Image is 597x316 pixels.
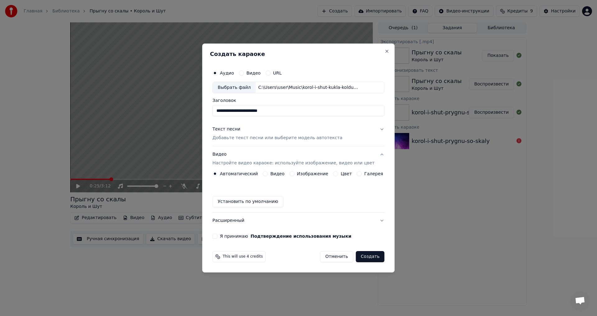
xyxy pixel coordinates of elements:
div: Выбрать файл [213,82,256,93]
label: Изображение [297,172,328,176]
div: ВидеоНастройте видео караоке: используйте изображение, видео или цвет [212,171,384,212]
label: Автоматический [220,172,258,176]
label: Цвет [341,172,352,176]
button: Текст песниДобавьте текст песни или выберите модель автотекста [212,121,384,146]
div: C:\Users\user\Music\korol-i-shut-kukla-kolduna.mp3 [256,85,361,91]
div: Видео [212,152,374,167]
label: Заголовок [212,98,384,103]
label: Я принимаю [220,234,351,238]
button: Я принимаю [251,234,351,238]
label: Аудио [220,71,234,75]
label: Видео [270,172,285,176]
div: Текст песни [212,126,240,133]
label: Галерея [364,172,383,176]
h2: Создать караоке [210,51,387,57]
p: Настройте видео караоке: используйте изображение, видео или цвет [212,160,374,166]
button: Установить по умолчанию [212,196,283,207]
span: This will use 4 credits [223,254,263,259]
button: Отменить [320,251,353,262]
button: Создать [356,251,384,262]
label: URL [273,71,282,75]
label: Видео [246,71,261,75]
button: ВидеоНастройте видео караоке: используйте изображение, видео или цвет [212,147,384,172]
p: Добавьте текст песни или выберите модель автотекста [212,135,342,141]
button: Расширенный [212,213,384,229]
